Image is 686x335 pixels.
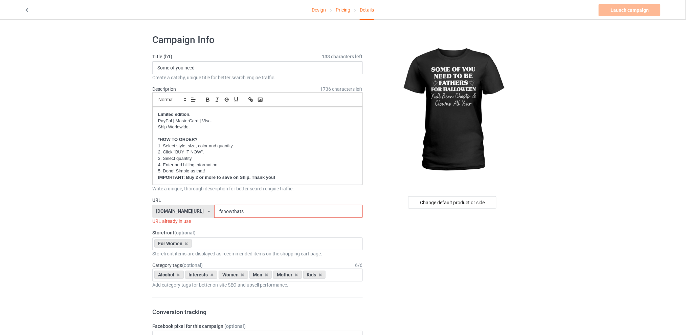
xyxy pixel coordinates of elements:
[320,86,363,92] span: 1736 characters left
[158,149,357,155] p: 2. Click "BUY IT NOW".
[152,250,363,257] div: Storefront items are displayed as recommended items on the shopping cart page.
[185,271,218,279] div: Interests
[152,34,363,46] h1: Campaign Info
[154,239,192,248] div: For Women
[336,0,350,19] a: Pricing
[152,229,363,236] label: Storefront
[312,0,326,19] a: Design
[158,124,357,130] p: Ship Worldwide.
[152,281,363,288] div: Add category tags for better on-site SEO and upsell performance.
[152,262,203,269] label: Category tags
[158,143,357,149] p: 1. Select style, size, color and quantity.
[152,86,176,92] label: Description
[219,271,248,279] div: Women
[158,168,357,174] p: 5. Done! Simple as that!
[182,263,203,268] span: (optional)
[303,271,326,279] div: Kids
[360,0,374,20] div: Details
[152,53,363,60] label: Title (h1)
[158,137,198,142] strong: *HOW TO ORDER?
[322,53,363,60] span: 133 characters left
[158,162,357,168] p: 4. Enter and billing information.
[152,308,363,316] h3: Conversion tracking
[158,118,357,124] p: PayPal | MasterCard | Visa.
[355,262,363,269] div: 6 / 6
[158,155,357,162] p: 3. Select quantity.
[273,271,302,279] div: Mother
[152,218,363,225] div: URL already in use
[174,230,196,235] span: (optional)
[156,209,204,213] div: [DOMAIN_NAME][URL]
[249,271,272,279] div: Men
[152,197,363,204] label: URL
[158,112,191,117] strong: Limited edition.
[154,271,184,279] div: Alcohol
[152,74,363,81] div: Create a catchy, unique title for better search engine traffic.
[152,185,363,192] div: Write a unique, thorough description for better search engine traffic.
[408,196,496,209] div: Change default product or side
[158,175,275,180] strong: IMPORTANT: Buy 2 or more to save on Ship. Thank you!
[152,323,363,330] label: Facebook pixel for this campaign
[224,323,246,329] span: (optional)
